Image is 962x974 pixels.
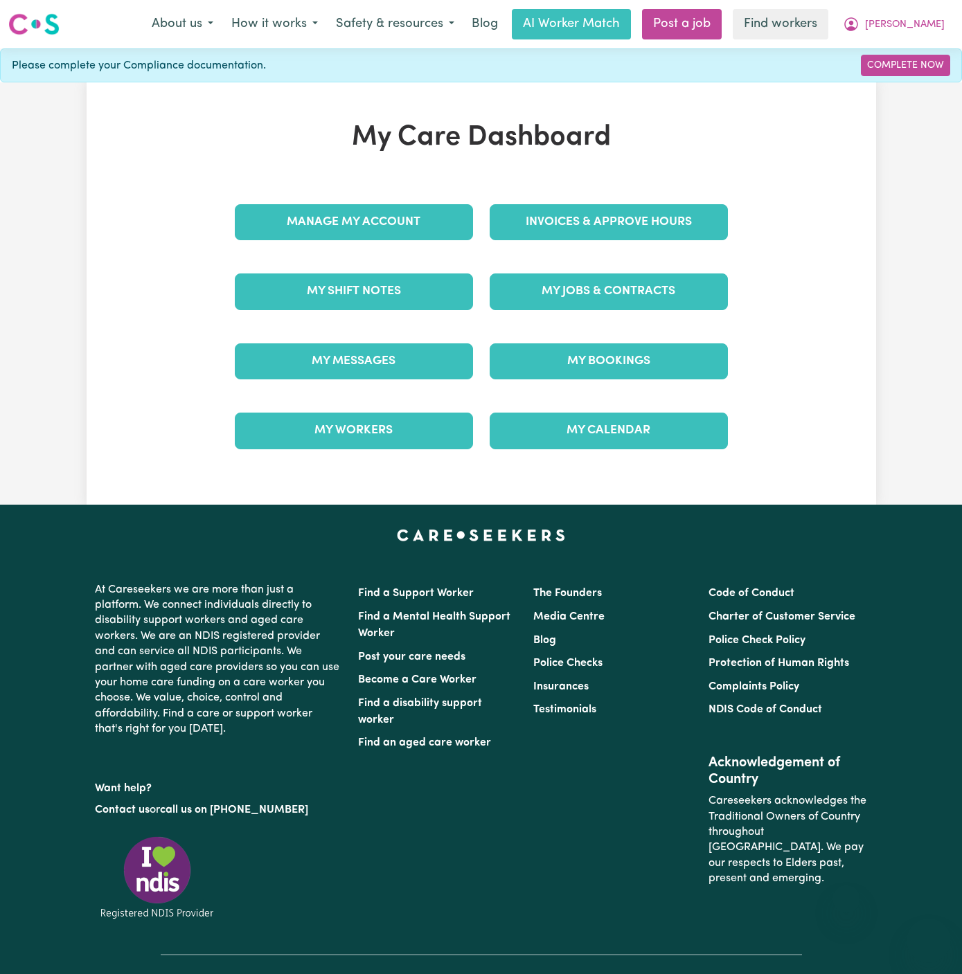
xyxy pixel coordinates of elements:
[709,635,805,646] a: Police Check Policy
[222,10,327,39] button: How it works
[709,611,855,622] a: Charter of Customer Service
[235,273,473,309] a: My Shift Notes
[733,9,828,39] a: Find workers
[490,204,728,240] a: Invoices & Approve Hours
[8,12,60,37] img: Careseekers logo
[490,343,728,379] a: My Bookings
[832,885,860,913] iframe: Close message
[490,273,728,309] a: My Jobs & Contracts
[8,8,60,40] a: Careseekers logo
[235,413,473,449] a: My Workers
[834,10,954,39] button: My Account
[533,681,589,692] a: Insurances
[709,681,799,692] a: Complaints Policy
[358,698,482,725] a: Find a disability support worker
[327,10,463,39] button: Safety & resources
[358,651,465,662] a: Post your care needs
[533,588,602,599] a: The Founders
[160,804,308,815] a: call us on [PHONE_NUMBER]
[533,635,556,646] a: Blog
[143,10,222,39] button: About us
[512,9,631,39] a: AI Worker Match
[490,413,728,449] a: My Calendar
[95,577,341,743] p: At Careseekers we are more than just a platform. We connect individuals directly to disability su...
[235,343,473,379] a: My Messages
[397,530,565,541] a: Careseekers home page
[358,737,491,748] a: Find an aged care worker
[709,755,867,788] h2: Acknowledgement of Country
[95,834,220,921] img: Registered NDIS provider
[358,611,510,639] a: Find a Mental Health Support Worker
[12,57,266,74] span: Please complete your Compliance documentation.
[235,204,473,240] a: Manage My Account
[358,674,476,685] a: Become a Care Worker
[709,658,849,669] a: Protection of Human Rights
[95,797,341,823] p: or
[463,9,506,39] a: Blog
[358,588,474,599] a: Find a Support Worker
[95,804,150,815] a: Contact us
[533,704,596,715] a: Testimonials
[861,55,950,76] a: Complete Now
[95,775,341,796] p: Want help?
[865,17,945,33] span: [PERSON_NAME]
[709,704,822,715] a: NDIS Code of Conduct
[709,588,794,599] a: Code of Conduct
[642,9,722,39] a: Post a job
[226,121,736,154] h1: My Care Dashboard
[907,919,951,963] iframe: Button to launch messaging window
[709,788,867,892] p: Careseekers acknowledges the Traditional Owners of Country throughout [GEOGRAPHIC_DATA]. We pay o...
[533,611,605,622] a: Media Centre
[533,658,603,669] a: Police Checks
